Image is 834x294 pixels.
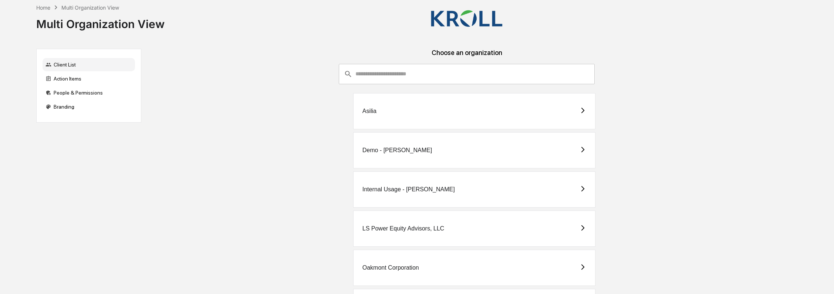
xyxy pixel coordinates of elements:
div: Asilia [362,108,377,114]
div: People & Permissions [43,86,135,99]
div: Multi Organization View [36,11,165,31]
div: Demo - [PERSON_NAME] [362,147,432,154]
div: consultant-dashboard__filter-organizations-search-bar [339,64,595,84]
div: Action Items [43,72,135,85]
img: Kroll [429,9,503,28]
div: Client List [43,58,135,71]
div: Branding [43,100,135,113]
div: Choose an organization [147,49,787,64]
div: LS Power Equity Advisors, LLC [362,225,444,232]
div: Oakmont Corporation [362,264,419,271]
div: Home [36,4,50,11]
div: Multi Organization View [61,4,119,11]
div: Internal Usage - [PERSON_NAME] [362,186,455,193]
